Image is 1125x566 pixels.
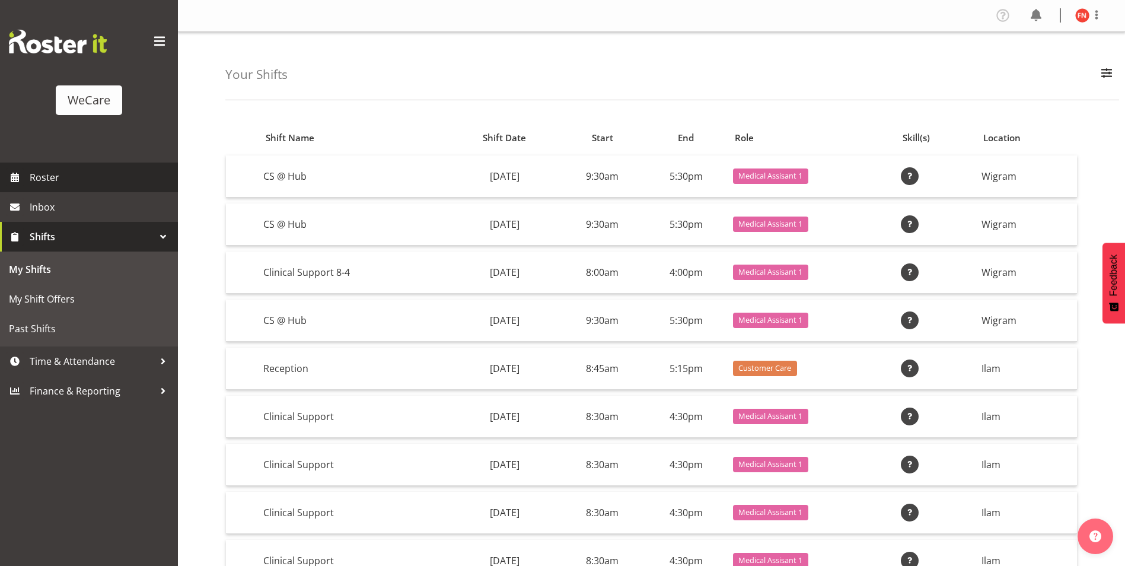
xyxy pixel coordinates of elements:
[977,300,1077,342] td: Wigram
[644,396,728,438] td: 4:30pm
[678,131,694,145] span: End
[259,348,448,390] td: Reception
[560,492,643,534] td: 8:30am
[448,348,560,390] td: [DATE]
[644,252,728,294] td: 4:00pm
[738,459,802,470] span: Medical Assisant 1
[259,155,448,198] td: CS @ Hub
[9,290,169,308] span: My Shift Offers
[977,396,1077,438] td: Ilam
[644,203,728,246] td: 5:30pm
[738,170,802,182] span: Medical Assisant 1
[738,555,802,566] span: Medical Assisant 1
[1094,62,1119,88] button: Filter Employees
[560,155,643,198] td: 9:30am
[738,218,802,230] span: Medical Assisant 1
[1075,8,1089,23] img: firdous-naqvi10854.jpg
[266,131,314,145] span: Shift Name
[259,203,448,246] td: CS @ Hub
[977,155,1077,198] td: Wigram
[983,131,1021,145] span: Location
[560,300,643,342] td: 9:30am
[738,363,791,374] span: Customer Care
[560,396,643,438] td: 8:30am
[738,411,802,422] span: Medical Assisant 1
[30,198,172,216] span: Inbox
[644,444,728,486] td: 4:30pm
[30,228,154,246] span: Shifts
[68,91,110,109] div: WeCare
[448,203,560,246] td: [DATE]
[560,444,643,486] td: 8:30am
[259,300,448,342] td: CS @ Hub
[448,396,560,438] td: [DATE]
[903,131,930,145] span: Skill(s)
[3,255,175,284] a: My Shifts
[259,492,448,534] td: Clinical Support
[448,300,560,342] td: [DATE]
[259,444,448,486] td: Clinical Support
[225,68,288,81] h4: Your Shifts
[30,382,154,400] span: Finance & Reporting
[9,30,107,53] img: Rosterit website logo
[735,131,754,145] span: Role
[738,266,802,278] span: Medical Assisant 1
[644,348,728,390] td: 5:15pm
[448,252,560,294] td: [DATE]
[644,300,728,342] td: 5:30pm
[977,348,1077,390] td: Ilam
[977,252,1077,294] td: Wigram
[1089,530,1101,542] img: help-xxl-2.png
[483,131,526,145] span: Shift Date
[3,314,175,344] a: Past Shifts
[977,444,1077,486] td: Ilam
[738,507,802,518] span: Medical Assisant 1
[977,203,1077,246] td: Wigram
[259,396,448,438] td: Clinical Support
[30,168,172,186] span: Roster
[1102,243,1125,323] button: Feedback - Show survey
[448,492,560,534] td: [DATE]
[448,155,560,198] td: [DATE]
[9,260,169,278] span: My Shifts
[30,352,154,370] span: Time & Attendance
[738,314,802,326] span: Medical Assisant 1
[592,131,613,145] span: Start
[644,155,728,198] td: 5:30pm
[560,203,643,246] td: 9:30am
[560,252,643,294] td: 8:00am
[9,320,169,338] span: Past Shifts
[3,284,175,314] a: My Shift Offers
[977,492,1077,534] td: Ilam
[259,252,448,294] td: Clinical Support 8-4
[1108,255,1119,296] span: Feedback
[644,492,728,534] td: 4:30pm
[448,444,560,486] td: [DATE]
[560,348,643,390] td: 8:45am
